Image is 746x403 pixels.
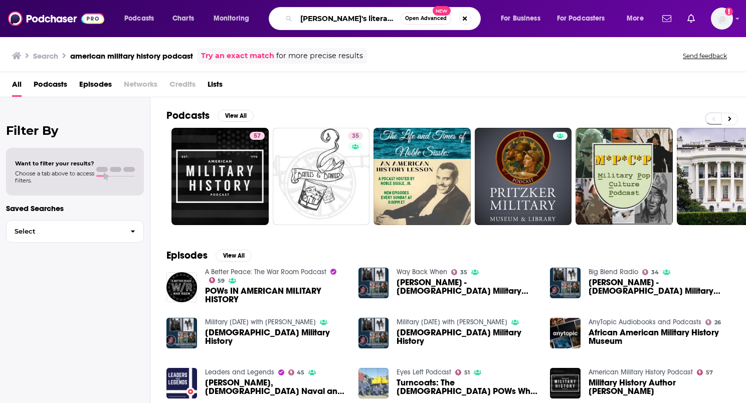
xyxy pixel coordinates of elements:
a: Military History Author Jay Wertz [589,378,730,395]
a: 26 [705,319,721,325]
a: POWs IN AMERICAN MILITARY HISTORY [205,287,346,304]
a: Charts [166,11,200,27]
span: Credits [169,76,196,97]
a: Show notifications dropdown [658,10,675,27]
span: Charts [172,12,194,26]
a: Mike Guardia - African American Military History [397,278,538,295]
a: Turncoats: The American POWs Who Joined Their Captors [Radical Military History] [397,378,538,395]
span: Lists [208,76,223,97]
img: Turncoats: The American POWs Who Joined Their Captors [Radical Military History] [358,368,389,398]
span: For Business [501,12,540,26]
h2: Episodes [166,249,208,262]
h2: Podcasts [166,109,210,122]
span: 35 [460,270,467,275]
h3: Search [33,51,58,61]
button: Show profile menu [711,8,733,30]
span: Podcasts [124,12,154,26]
span: 59 [218,279,225,283]
a: AnyTopic Audiobooks and Podcasts [589,318,701,326]
span: [PERSON_NAME], [DEMOGRAPHIC_DATA] Naval and Military History [205,378,346,395]
img: Military History Author Jay Wertz [550,368,581,398]
span: Open Advanced [405,16,447,21]
a: A Better Peace: The War Room Podcast [205,268,326,276]
a: Dr. Craig Symonds, American Naval and Military History [205,378,346,395]
span: 26 [714,320,721,325]
span: Logged in as KSteele [711,8,733,30]
img: African American Military History [166,318,197,348]
span: Turncoats: The [DEMOGRAPHIC_DATA] POWs Who Joined Their Captors [Radical Military History] [397,378,538,395]
span: 34 [651,270,659,275]
a: Show notifications dropdown [683,10,699,27]
svg: Add a profile image [725,8,733,16]
button: open menu [494,11,553,27]
span: 57 [706,370,713,375]
a: Leaders and Legends [205,368,274,376]
img: Mike Guardia - African American Military History [358,268,389,298]
a: African American Military History [397,328,538,345]
span: New [433,6,451,16]
span: Networks [124,76,157,97]
a: All [12,76,22,97]
span: 57 [254,131,261,141]
span: 35 [352,131,359,141]
a: 57 [171,128,269,225]
span: For Podcasters [557,12,605,26]
a: Big Blend Radio [589,268,638,276]
a: 57 [697,369,713,375]
h2: Filter By [6,123,144,138]
img: African American Military History [358,318,389,348]
span: Want to filter your results? [15,160,94,167]
img: Mike Guardia - African American Military History [550,268,581,298]
button: open menu [620,11,656,27]
span: [DEMOGRAPHIC_DATA] Military History [205,328,346,345]
img: Podchaser - Follow, Share and Rate Podcasts [8,9,104,28]
button: View All [216,250,252,262]
span: [DEMOGRAPHIC_DATA] Military History [397,328,538,345]
input: Search podcasts, credits, & more... [296,11,401,27]
a: Military Monday with Mike Guardia [205,318,316,326]
span: 45 [297,370,304,375]
a: 57 [250,132,265,140]
button: View All [218,110,254,122]
img: User Profile [711,8,733,30]
img: POWs IN AMERICAN MILITARY HISTORY [166,272,197,303]
a: Episodes [79,76,112,97]
a: Eyes Left Podcast [397,368,451,376]
img: African American Military History Museum [550,318,581,348]
span: Military History Author [PERSON_NAME] [589,378,730,395]
span: Choose a tab above to access filters. [15,170,94,184]
button: Select [6,220,144,243]
a: Podcasts [34,76,67,97]
a: Dr. Craig Symonds, American Naval and Military History [166,368,197,398]
a: African American Military History Museum [589,328,730,345]
a: 35 [451,269,467,275]
div: Search podcasts, credits, & more... [278,7,490,30]
a: EpisodesView All [166,249,252,262]
span: for more precise results [276,50,363,62]
p: Saved Searches [6,204,144,213]
a: Try an exact match [201,50,274,62]
button: open menu [207,11,262,27]
a: Mike Guardia - African American Military History [589,278,730,295]
a: PodcastsView All [166,109,254,122]
span: Select [7,228,122,235]
button: Open AdvancedNew [401,13,451,25]
h3: american military history podcast [70,51,193,61]
a: African American Military History [205,328,346,345]
a: 45 [288,369,305,375]
span: Monitoring [214,12,249,26]
button: open menu [550,11,620,27]
span: 51 [464,370,470,375]
a: Way Back When [397,268,447,276]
